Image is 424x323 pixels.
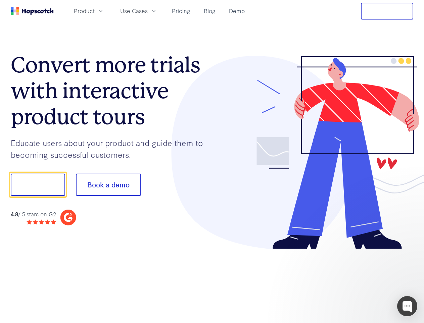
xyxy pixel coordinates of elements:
h1: Convert more trials with interactive product tours [11,52,212,130]
button: Product [70,5,108,16]
button: Show me! [11,174,65,196]
strong: 4.8 [11,210,18,218]
button: Free Trial [361,3,413,20]
a: Demo [226,5,247,16]
button: Book a demo [76,174,141,196]
div: / 5 stars on G2 [11,210,56,218]
a: Home [11,7,54,15]
p: Educate users about your product and guide them to becoming successful customers. [11,137,212,160]
button: Use Cases [116,5,161,16]
a: Blog [201,5,218,16]
a: Pricing [169,5,193,16]
span: Use Cases [120,7,148,15]
span: Product [74,7,95,15]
